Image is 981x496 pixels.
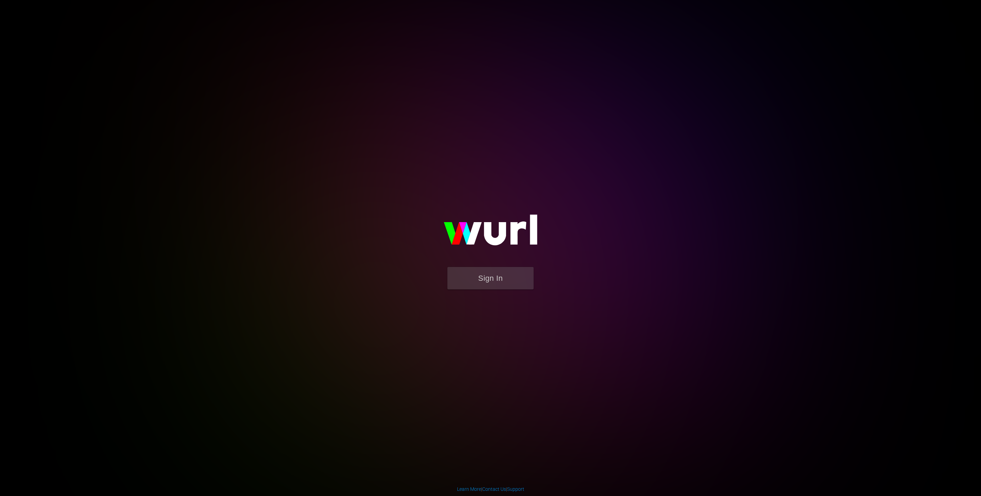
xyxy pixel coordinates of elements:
a: Learn More [457,486,481,492]
button: Sign In [447,267,534,289]
img: wurl-logo-on-black-223613ac3d8ba8fe6dc639794a292ebdb59501304c7dfd60c99c58986ef67473.svg [422,200,559,267]
a: Contact Us [482,486,506,492]
a: Support [507,486,524,492]
div: | | [457,486,524,493]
